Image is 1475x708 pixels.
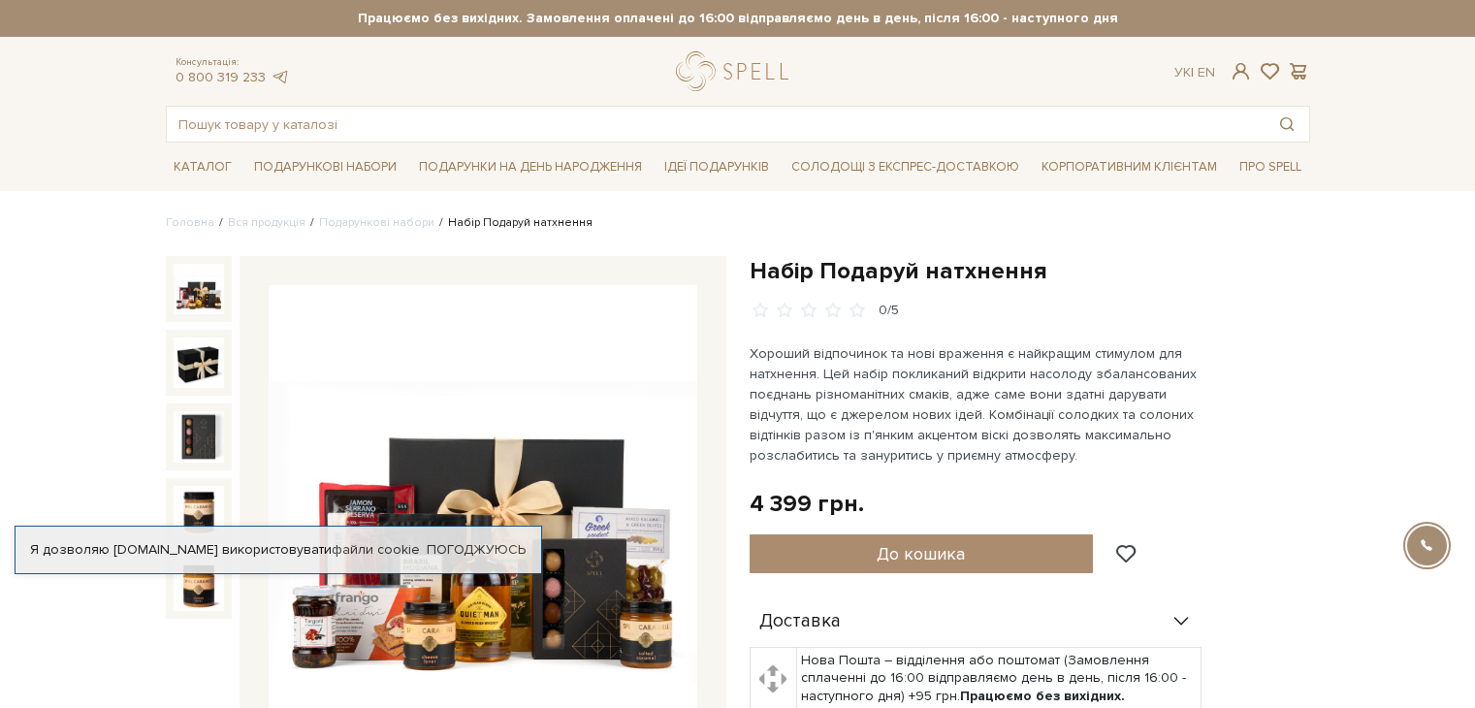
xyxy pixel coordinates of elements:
a: Головна [166,215,214,230]
a: Подарункові набори [319,215,434,230]
h1: Набір Подаруй натхнення [750,256,1310,286]
img: Набір Подаруй натхнення [174,411,224,462]
img: Набір Подаруй натхнення [174,264,224,314]
div: Ук [1174,64,1215,81]
span: До кошика [877,543,965,564]
p: Хороший відпочинок та нові враження є найкращим стимулом для натхнення. Цей набір покликаний відк... [750,343,1204,466]
img: Набір Подаруй натхнення [174,338,224,388]
img: Набір Подаруй натхнення [174,560,224,610]
a: Вся продукція [228,215,305,230]
strong: Працюємо без вихідних. Замовлення оплачені до 16:00 відправляємо день в день, після 16:00 - насту... [166,10,1310,27]
a: Подарункові набори [246,152,404,182]
img: Набір Подаруй натхнення [174,486,224,536]
a: Корпоративним клієнтам [1034,152,1225,182]
span: Доставка [759,613,841,630]
li: Набір Подаруй натхнення [434,214,593,232]
a: Солодощі з експрес-доставкою [784,150,1027,183]
button: Пошук товару у каталозі [1265,107,1309,142]
button: До кошика [750,534,1094,573]
div: Я дозволяю [DOMAIN_NAME] використовувати [16,541,541,559]
a: En [1198,64,1215,80]
b: Працюємо без вихідних. [960,688,1125,704]
a: telegram [271,69,290,85]
a: logo [676,51,797,91]
div: 0/5 [879,302,899,320]
a: файли cookie [332,541,420,558]
span: Консультація: [176,56,290,69]
a: Ідеї подарунків [657,152,777,182]
a: Про Spell [1232,152,1309,182]
input: Пошук товару у каталозі [167,107,1265,142]
a: Каталог [166,152,240,182]
span: | [1191,64,1194,80]
a: Подарунки на День народження [411,152,650,182]
a: Погоджуюсь [427,541,526,559]
div: 4 399 грн. [750,489,864,519]
a: 0 800 319 233 [176,69,266,85]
